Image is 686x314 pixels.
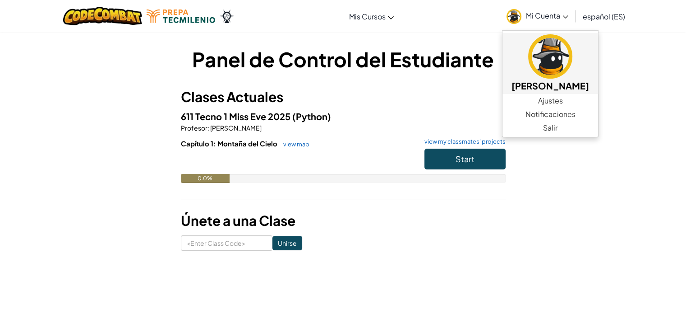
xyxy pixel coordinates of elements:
[511,79,589,93] h5: [PERSON_NAME]
[506,9,521,24] img: avatar
[525,109,576,120] span: Notificaciones
[528,34,572,79] img: avatar
[181,235,272,251] input: <Enter Class Code>
[181,174,230,183] div: 0.0%
[220,9,234,23] img: Ozaria
[209,124,262,132] span: [PERSON_NAME]
[181,87,506,107] h3: Clases Actuales
[502,121,598,135] a: Salir
[502,108,598,121] a: Notificaciones
[502,33,598,94] a: [PERSON_NAME]
[181,45,506,73] h1: Panel de Control del Estudiante
[502,2,573,30] a: Mi Cuenta
[181,111,292,122] span: 611 Tecno 1 Miss Eve 2025
[349,12,386,21] span: Mis Cursos
[181,211,506,231] h3: Únete a una Clase
[63,7,142,25] img: CodeCombat logo
[292,111,331,122] span: (Python)
[578,4,630,28] a: español (ES)
[181,139,279,148] span: Capítulo 1: Montaña del Cielo
[526,11,568,20] span: Mi Cuenta
[420,139,506,145] a: view my classmates' projects
[279,141,309,148] a: view map
[181,124,207,132] span: Profesor
[207,124,209,132] span: :
[502,94,598,108] a: Ajustes
[272,236,302,250] input: Unirse
[147,9,215,23] img: Tecmilenio logo
[345,4,398,28] a: Mis Cursos
[424,149,506,169] button: Start
[456,154,474,164] span: Start
[583,12,625,21] span: español (ES)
